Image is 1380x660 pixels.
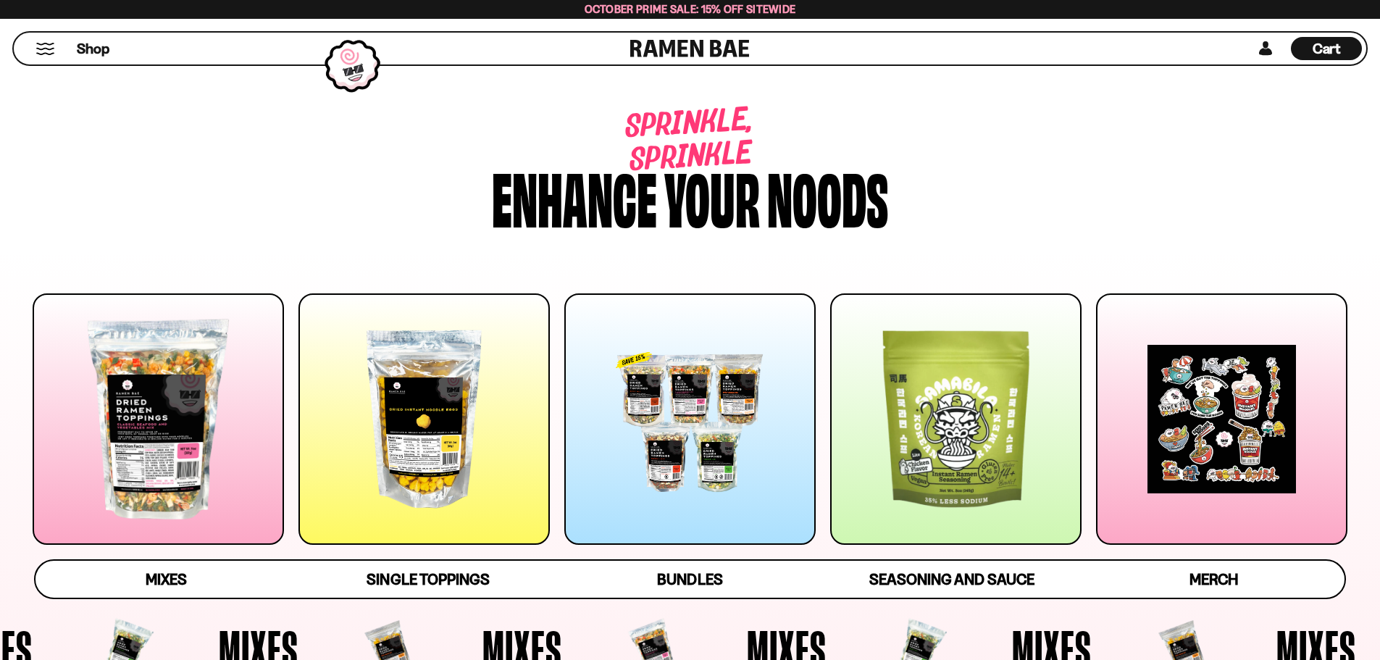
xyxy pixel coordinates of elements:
[1313,40,1341,57] span: Cart
[297,561,559,598] a: Single Toppings
[869,570,1034,588] span: Seasoning and Sauce
[1291,33,1362,64] div: Cart
[657,570,722,588] span: Bundles
[367,570,489,588] span: Single Toppings
[767,162,888,230] div: noods
[146,570,187,588] span: Mixes
[821,561,1082,598] a: Seasoning and Sauce
[77,37,109,60] a: Shop
[77,39,109,59] span: Shop
[35,43,55,55] button: Mobile Menu Trigger
[664,162,760,230] div: your
[35,561,297,598] a: Mixes
[1083,561,1345,598] a: Merch
[492,162,657,230] div: Enhance
[1189,570,1238,588] span: Merch
[585,2,796,16] span: October Prime Sale: 15% off Sitewide
[559,561,821,598] a: Bundles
